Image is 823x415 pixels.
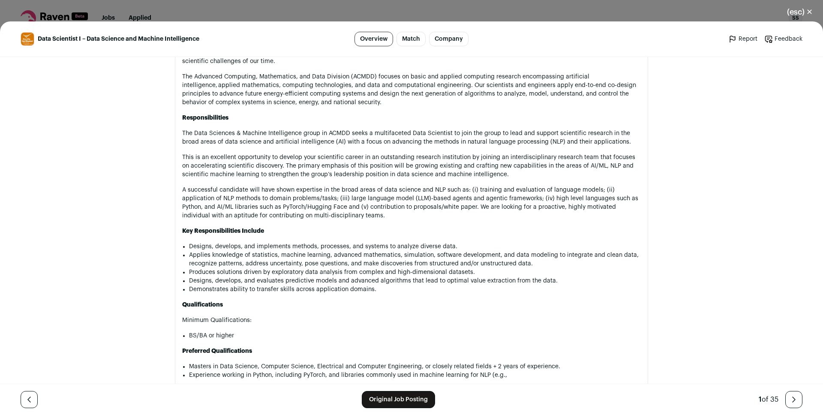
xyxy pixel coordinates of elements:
button: Close modal [777,3,823,21]
li: Produces solutions driven by exploratory data analysis from complex and high-dimensional datasets. [189,268,641,277]
a: Company [429,32,469,46]
strong: Preferred Qualifications [182,348,252,354]
p: The Advanced Computing, Mathematics, and Data Division (ACMDD) focuses on basic and applied compu... [182,72,641,107]
li: BS/BA or higher [189,331,641,340]
p: Minimum Qualifications: [182,316,641,325]
strong: Key Responsibilities Include [182,228,264,234]
a: Original Job Posting [362,391,435,408]
img: 743ffa83bfa18acbd21b801201a0baacc012ad00a2ecba581fb5764368cf6aaf.jpg [21,33,34,45]
a: Feedback [764,35,802,43]
li: Masters in Data Science, Computer Science, Electrical and Computer Engineering, or closely relate... [189,362,641,371]
span: 1 [759,396,762,403]
li: Designs, develops, and implements methods, processes, and systems to analyze diverse data. [189,242,641,251]
li: Demonstrates ability to transfer skills across application domains. [189,285,641,294]
strong: Responsibilities [182,115,228,121]
a: Overview [354,32,393,46]
a: Match [396,32,426,46]
li: Designs, develops, and evaluates predictive models and advanced algorithms that lead to optimal v... [189,277,641,285]
li: Experience working in Python, including PyTorch, and libraries commonly used in machine learning ... [189,371,641,379]
a: Report [728,35,757,43]
li: Applies knowledge of statistics, machine learning, advanced mathematics, simulation, software dev... [189,251,641,268]
p: A successful candidate will have shown expertise in the broad areas of data science and NLP such ... [182,186,641,220]
p: The Data Sciences & Machine Intelligence group in ACMDD seeks a multifaceted Data Scientist to jo... [182,129,641,146]
strong: Qualifications [182,302,223,308]
span: Data Scientist I – Data Science and Machine Intelligence [38,35,199,43]
p: This is an excellent opportunity to develop your scientific career in an outstanding research ins... [182,153,641,179]
div: of 35 [759,394,778,405]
